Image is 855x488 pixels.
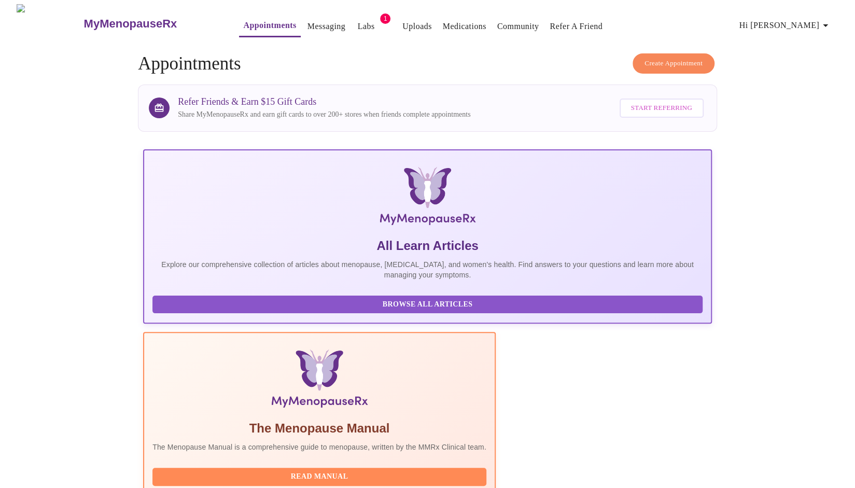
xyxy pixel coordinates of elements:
span: Create Appointment [644,58,703,69]
button: Appointments [239,15,300,37]
button: Refer a Friend [545,16,607,37]
h3: MyMenopauseRx [84,17,177,31]
h4: Appointments [138,53,717,74]
button: Create Appointment [633,53,714,74]
span: 1 [380,13,390,24]
span: Browse All Articles [163,298,692,311]
a: Start Referring [617,93,706,123]
a: Appointments [243,18,296,33]
button: Read Manual [152,468,486,486]
button: Uploads [398,16,436,37]
button: Messaging [303,16,349,37]
button: Browse All Articles [152,296,703,314]
img: Menopause Manual [205,350,433,412]
a: Medications [443,19,486,34]
h3: Refer Friends & Earn $15 Gift Cards [178,96,470,107]
p: Explore our comprehensive collection of articles about menopause, [MEDICAL_DATA], and women's hea... [152,259,703,280]
button: Medications [439,16,490,37]
span: Read Manual [163,470,476,483]
a: Messaging [307,19,345,34]
img: MyMenopauseRx Logo [17,4,82,43]
a: Uploads [402,19,432,34]
button: Community [493,16,543,37]
a: Browse All Articles [152,299,705,308]
h5: The Menopause Manual [152,420,486,437]
a: Read Manual [152,471,489,480]
a: Labs [358,19,375,34]
button: Labs [349,16,383,37]
p: The Menopause Manual is a comprehensive guide to menopause, written by the MMRx Clinical team. [152,442,486,452]
h5: All Learn Articles [152,238,703,254]
button: Hi [PERSON_NAME] [735,15,836,36]
a: MyMenopauseRx [82,6,218,42]
a: Community [497,19,539,34]
p: Share MyMenopauseRx and earn gift cards to over 200+ stores when friends complete appointments [178,109,470,120]
span: Hi [PERSON_NAME] [739,18,832,33]
button: Start Referring [620,99,704,118]
a: Refer a Friend [550,19,602,34]
img: MyMenopauseRx Logo [238,167,617,229]
span: Start Referring [631,102,692,114]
